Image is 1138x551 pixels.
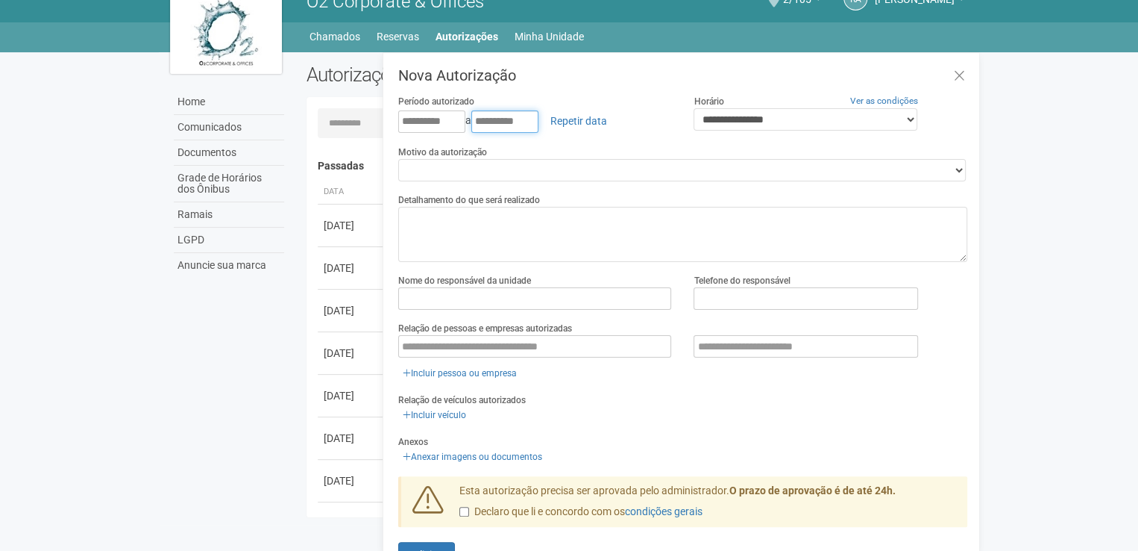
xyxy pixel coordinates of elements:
h3: Nova Autorização [398,68,967,83]
a: Home [174,90,284,115]
div: [DATE] [324,473,379,488]
a: Chamados [309,26,360,47]
div: Esta autorização precisa ser aprovada pelo administrador. [448,484,967,527]
div: [DATE] [324,261,379,275]
a: Reservas [377,26,419,47]
div: [DATE] [324,346,379,361]
a: Grade de Horários dos Ônibus [174,166,284,202]
h4: Passadas [318,161,957,172]
label: Horário [694,95,723,108]
strong: O prazo de aprovação é de até 24h. [729,485,896,496]
label: Motivo da autorização [398,146,487,159]
label: Declaro que li e concordo com os [459,505,702,520]
label: Período autorizado [398,95,474,108]
a: Anuncie sua marca [174,253,284,278]
input: Declaro que li e concordo com oscondições gerais [459,507,469,517]
a: Incluir veículo [398,407,471,423]
label: Telefone do responsável [694,274,790,287]
a: Autorizações [436,26,498,47]
a: Repetir data [541,108,617,134]
a: Comunicados [174,115,284,140]
a: Ver as condições [850,96,918,106]
label: Anexos [398,435,428,449]
h2: Autorizações [306,63,626,86]
a: Ramais [174,202,284,228]
label: Detalhamento do que será realizado [398,193,540,207]
label: Nome do responsável da unidade [398,274,531,287]
label: Relação de veículos autorizados [398,393,526,407]
div: a [398,108,672,134]
a: Incluir pessoa ou empresa [398,365,521,382]
label: Relação de pessoas e empresas autorizadas [398,322,572,335]
a: LGPD [174,228,284,253]
th: Data [318,180,385,205]
a: Documentos [174,140,284,166]
a: Anexar imagens ou documentos [398,449,547,465]
a: Minha Unidade [515,26,584,47]
a: condições gerais [625,505,702,517]
div: [DATE] [324,303,379,318]
div: [DATE] [324,388,379,403]
div: [DATE] [324,218,379,233]
div: [DATE] [324,431,379,446]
